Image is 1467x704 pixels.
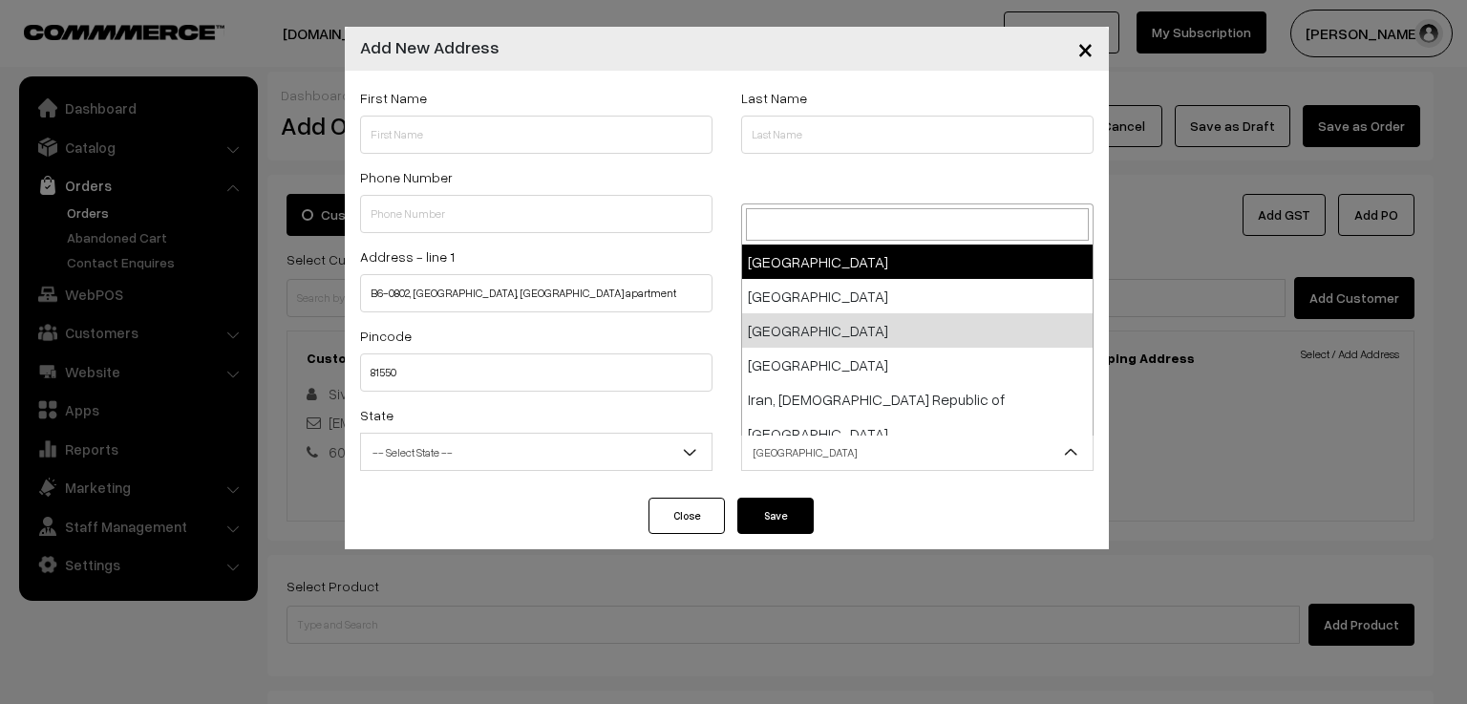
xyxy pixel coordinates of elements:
[742,279,1093,313] li: [GEOGRAPHIC_DATA]
[648,498,725,534] button: Close
[361,436,712,469] span: -- Select State --
[742,348,1093,382] li: [GEOGRAPHIC_DATA]
[360,167,453,187] label: Phone Number
[737,498,814,534] button: Save
[742,382,1093,416] li: Iran, [DEMOGRAPHIC_DATA] Republic of
[1077,31,1094,66] span: ×
[741,116,1094,154] input: Last Name
[360,195,712,233] input: Phone Number
[360,116,712,154] input: First Name
[360,405,393,425] label: State
[360,326,412,346] label: Pincode
[741,433,1094,471] span: India
[360,246,455,267] label: Address - line 1
[360,433,712,471] span: -- Select State --
[360,34,500,60] h4: Add New Address
[1062,19,1109,78] button: Close
[742,416,1093,451] li: [GEOGRAPHIC_DATA]
[360,353,712,392] input: Pincode
[360,88,427,108] label: First Name
[741,88,807,108] label: Last Name
[742,245,1093,279] li: [GEOGRAPHIC_DATA]
[742,436,1093,469] span: India
[360,274,712,312] input: Address - line 1
[742,313,1093,348] li: [GEOGRAPHIC_DATA]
